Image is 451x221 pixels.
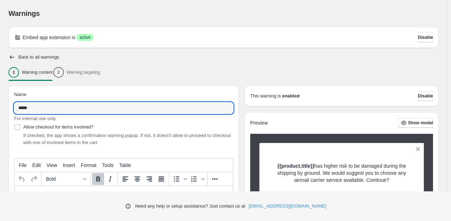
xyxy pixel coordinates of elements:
[155,173,167,185] button: Justify
[418,91,433,101] button: Disable
[32,162,41,168] span: Edit
[92,173,104,185] button: Bold
[250,120,268,126] h2: Preview
[418,93,433,99] span: Disable
[418,35,433,40] span: Disable
[22,70,53,75] p: Warning content
[23,34,75,41] p: Embed app extension is
[398,118,433,128] button: Show modal
[170,173,188,185] div: Bullet list
[8,65,53,80] button: 1Warning content
[408,120,433,126] span: Show modal
[104,173,116,185] button: Italic
[131,173,143,185] button: Align center
[277,163,314,169] strong: {{product.title}}
[250,92,281,100] p: This warning is
[188,173,206,185] div: Numbered list
[14,92,26,97] span: Name
[143,173,155,185] button: Align right
[249,203,326,210] a: [EMAIL_ADDRESS][DOMAIN_NAME]
[79,35,90,40] span: active
[102,162,114,168] span: Tools
[16,173,28,185] button: Undo
[47,162,57,168] span: View
[23,124,94,130] span: Allow checkout for items involved?
[63,162,75,168] span: Insert
[46,176,80,182] span: Bold
[209,173,221,185] button: More...
[272,162,412,184] p: has higher risk to be damaged during the shipping by ground. We would suggest you to choose any a...
[28,173,40,185] button: Redo
[18,54,59,60] h2: Back to all warnings
[14,116,56,121] span: For internal use only.
[119,162,131,168] span: Table
[119,173,131,185] button: Align left
[19,162,27,168] span: File
[8,10,40,17] span: Warnings
[418,32,433,42] button: Disable
[23,133,231,145] span: If checked, the app shows a confirmation warning popup. If not, it doesn't allow to proceed to ch...
[282,92,300,100] strong: enabled
[43,173,89,185] button: Formats
[81,162,96,168] span: Format
[8,67,19,78] div: 1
